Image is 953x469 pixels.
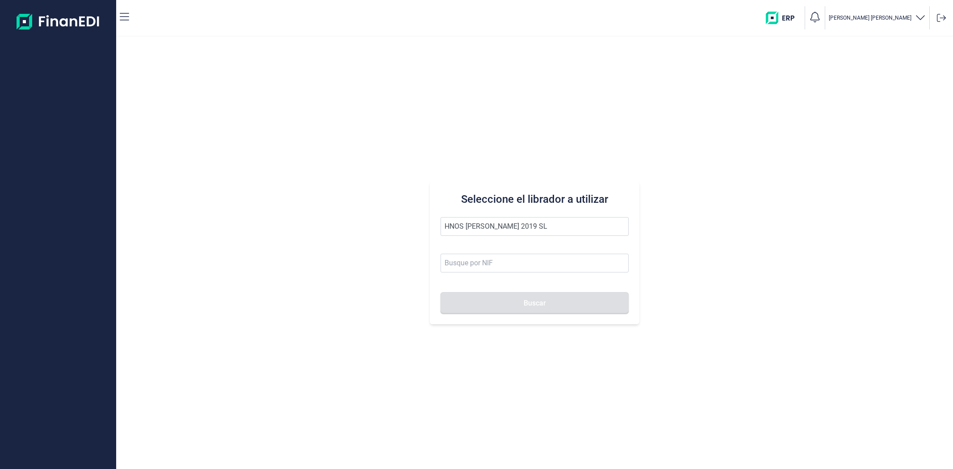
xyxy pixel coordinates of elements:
[17,7,100,36] img: Logo de aplicación
[766,12,801,24] img: erp
[524,300,546,306] span: Buscar
[829,12,926,25] button: [PERSON_NAME] [PERSON_NAME]
[441,254,628,272] input: Busque por NIF
[441,217,628,236] input: Seleccione la razón social
[441,192,628,206] h3: Seleccione el librador a utilizar
[441,292,628,314] button: Buscar
[829,14,911,21] p: [PERSON_NAME] [PERSON_NAME]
